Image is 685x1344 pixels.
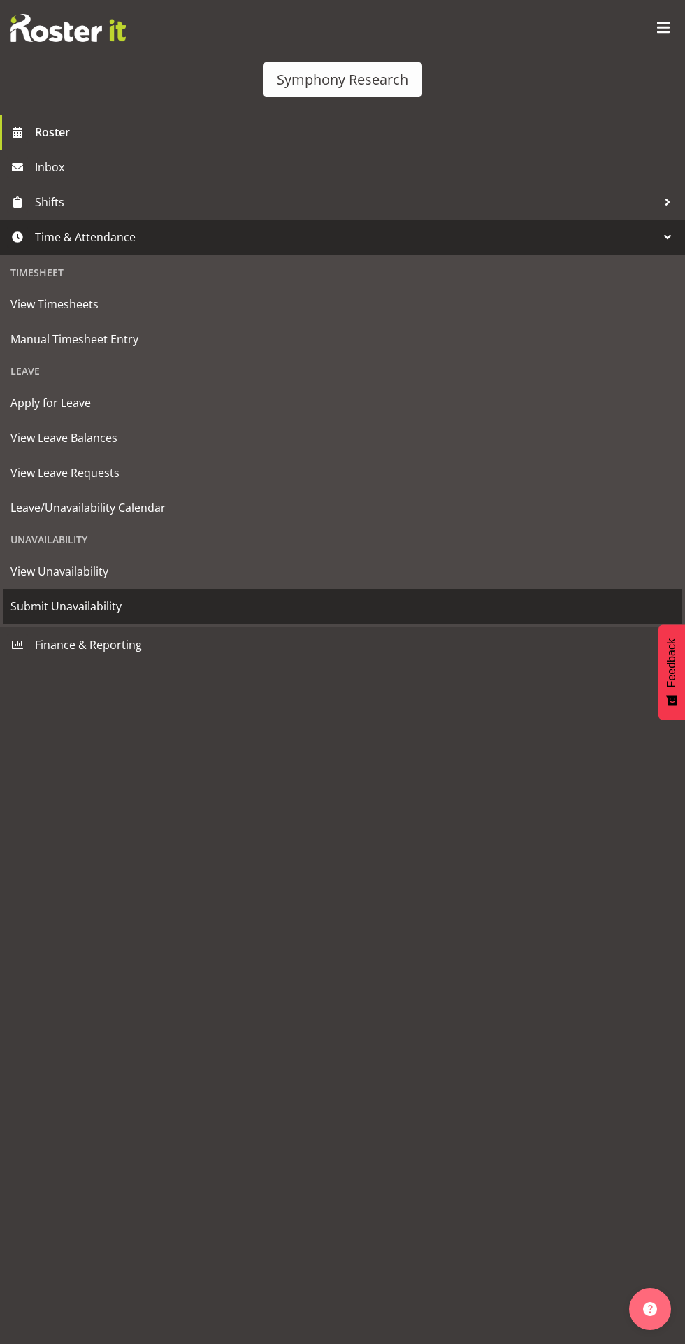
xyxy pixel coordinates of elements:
[3,455,682,490] a: View Leave Requests
[3,420,682,455] a: View Leave Balances
[35,157,678,178] span: Inbox
[10,561,675,582] span: View Unavailability
[35,192,657,213] span: Shifts
[3,287,682,322] a: View Timesheets
[3,322,682,357] a: Manual Timesheet Entry
[35,634,657,655] span: Finance & Reporting
[3,525,682,554] div: Unavailability
[658,624,685,720] button: Feedback - Show survey
[10,294,675,315] span: View Timesheets
[10,462,675,483] span: View Leave Requests
[3,385,682,420] a: Apply for Leave
[35,122,678,143] span: Roster
[643,1302,657,1316] img: help-xxl-2.png
[3,589,682,624] a: Submit Unavailability
[10,596,675,617] span: Submit Unavailability
[10,497,675,518] span: Leave/Unavailability Calendar
[3,554,682,589] a: View Unavailability
[3,357,682,385] div: Leave
[10,392,675,413] span: Apply for Leave
[3,490,682,525] a: Leave/Unavailability Calendar
[10,329,675,350] span: Manual Timesheet Entry
[10,14,126,42] img: Rosterit website logo
[665,638,678,687] span: Feedback
[10,427,675,448] span: View Leave Balances
[35,227,657,248] span: Time & Attendance
[277,69,408,90] div: Symphony Research
[3,258,682,287] div: Timesheet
